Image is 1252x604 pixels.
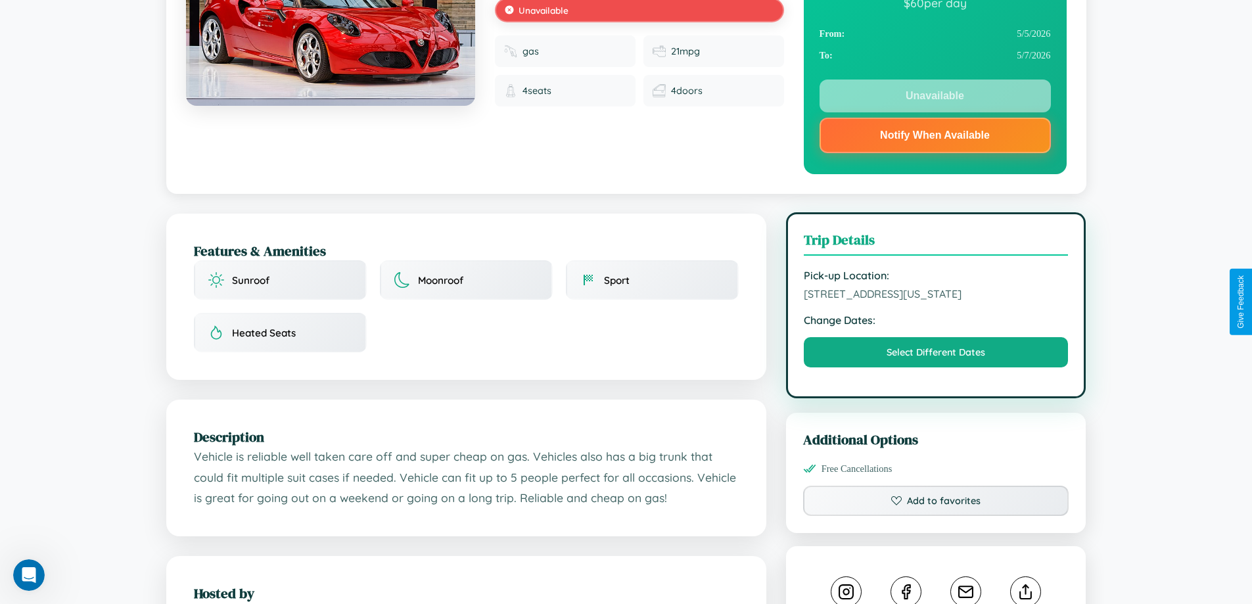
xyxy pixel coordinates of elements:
[232,274,269,287] span: Sunroof
[804,287,1069,300] span: [STREET_ADDRESS][US_STATE]
[820,80,1051,112] button: Unavailable
[804,269,1069,282] strong: Pick-up Location:
[522,45,539,57] span: gas
[418,274,463,287] span: Moonroof
[522,85,551,97] span: 4 seats
[653,45,666,58] img: Fuel efficiency
[820,45,1051,66] div: 5 / 7 / 2026
[194,584,739,603] h2: Hosted by
[671,85,703,97] span: 4 doors
[13,559,45,591] iframe: Intercom live chat
[820,28,845,39] strong: From:
[519,5,568,16] span: Unavailable
[820,50,833,61] strong: To:
[804,230,1069,256] h3: Trip Details
[671,45,700,57] span: 21 mpg
[194,241,739,260] h2: Features & Amenities
[194,446,739,509] p: Vehicle is reliable well taken care off and super cheap on gas. Vehicles also has a big trunk tha...
[820,23,1051,45] div: 5 / 5 / 2026
[504,45,517,58] img: Fuel type
[504,84,517,97] img: Seats
[804,337,1069,367] button: Select Different Dates
[803,486,1069,516] button: Add to favorites
[804,314,1069,327] strong: Change Dates:
[820,118,1051,153] button: Notify When Available
[803,430,1069,449] h3: Additional Options
[232,327,296,339] span: Heated Seats
[194,427,739,446] h2: Description
[822,463,893,475] span: Free Cancellations
[653,84,666,97] img: Doors
[1236,275,1245,329] div: Give Feedback
[604,274,630,287] span: Sport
